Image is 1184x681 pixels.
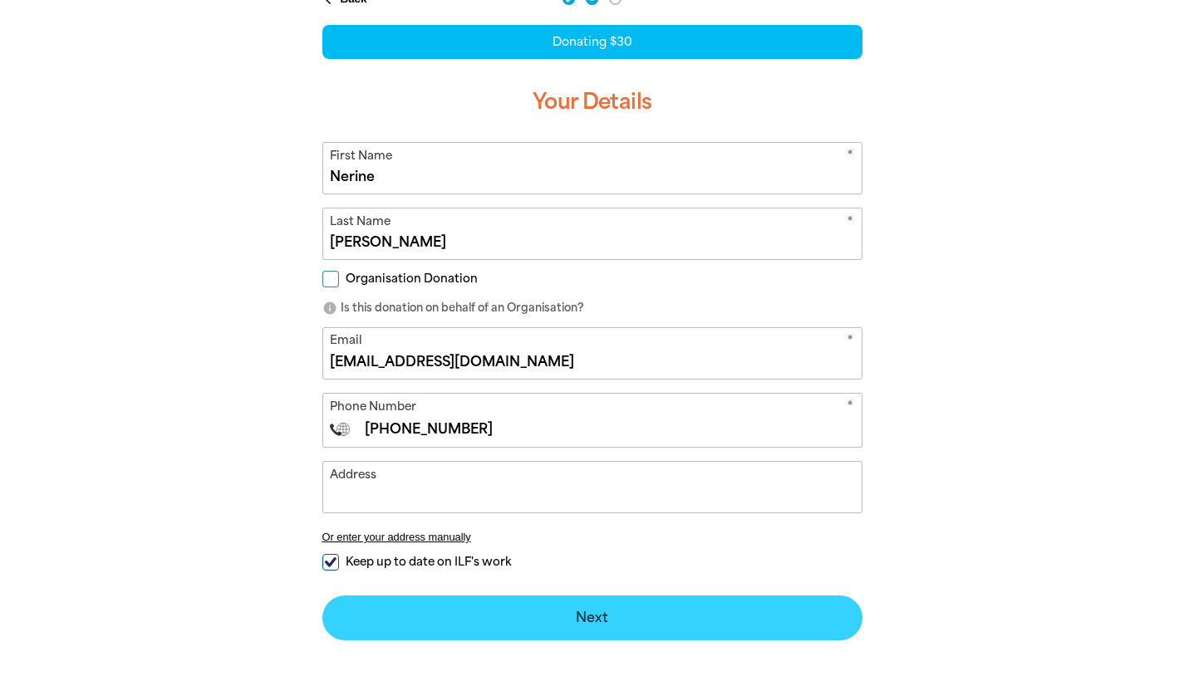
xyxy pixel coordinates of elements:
i: info [322,301,337,316]
div: Donating $30 [322,25,862,59]
input: Organisation Donation [322,271,339,287]
span: Organisation Donation [346,271,478,287]
span: Keep up to date on ILF's work [346,554,511,570]
h3: Your Details [322,76,862,129]
button: Next [322,595,862,640]
button: Or enter your address manually [322,531,862,543]
i: Required [847,398,853,419]
input: Keep up to date on ILF's work [322,554,339,571]
p: Is this donation on behalf of an Organisation? [322,300,862,316]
